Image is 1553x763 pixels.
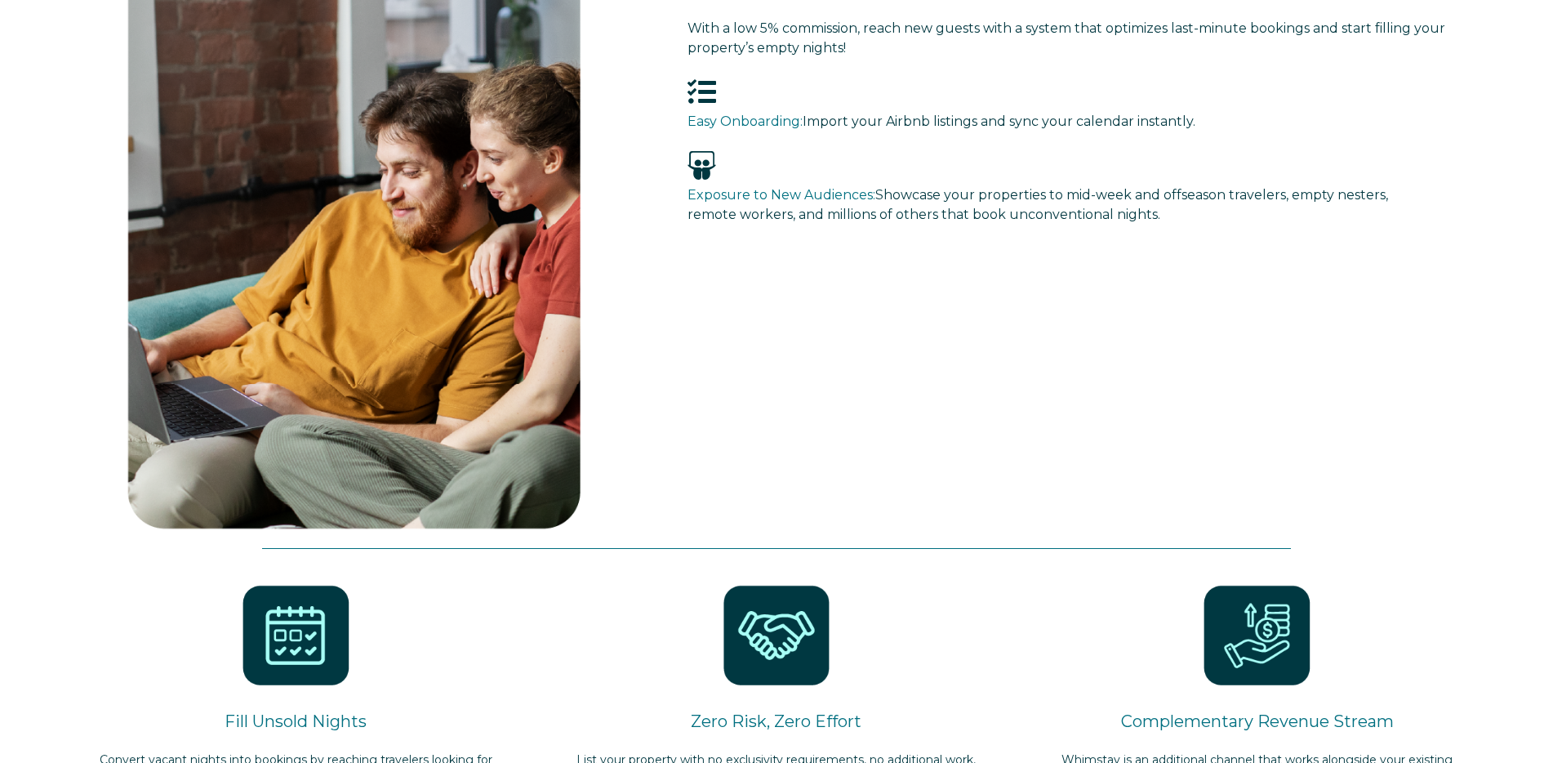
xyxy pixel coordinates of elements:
span: Zero Risk, Zero Effort [691,712,861,731]
span: tart filling your property’s empty nights! [688,20,1445,56]
span: With a low 5% commission, reach new guests with a system that optimizes last-minute bookings and s [688,20,1347,36]
span: Easy Onboarding: [688,114,803,129]
span: Fill Unsold Nights [225,712,367,731]
span: Complementary Revenue Stream [1121,712,1394,731]
img: icon-43 [1100,573,1414,698]
img: i2 [139,573,453,698]
span: Showcase your properties to mid-week and offseason travelers, empty nesters, remote workers, and ... [688,187,1388,222]
span: Exposure to New Audiences: [688,187,875,203]
span: Import your Airbnb listings and sync your calendar instantly. [803,114,1195,129]
img: icon-44 [620,573,934,698]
